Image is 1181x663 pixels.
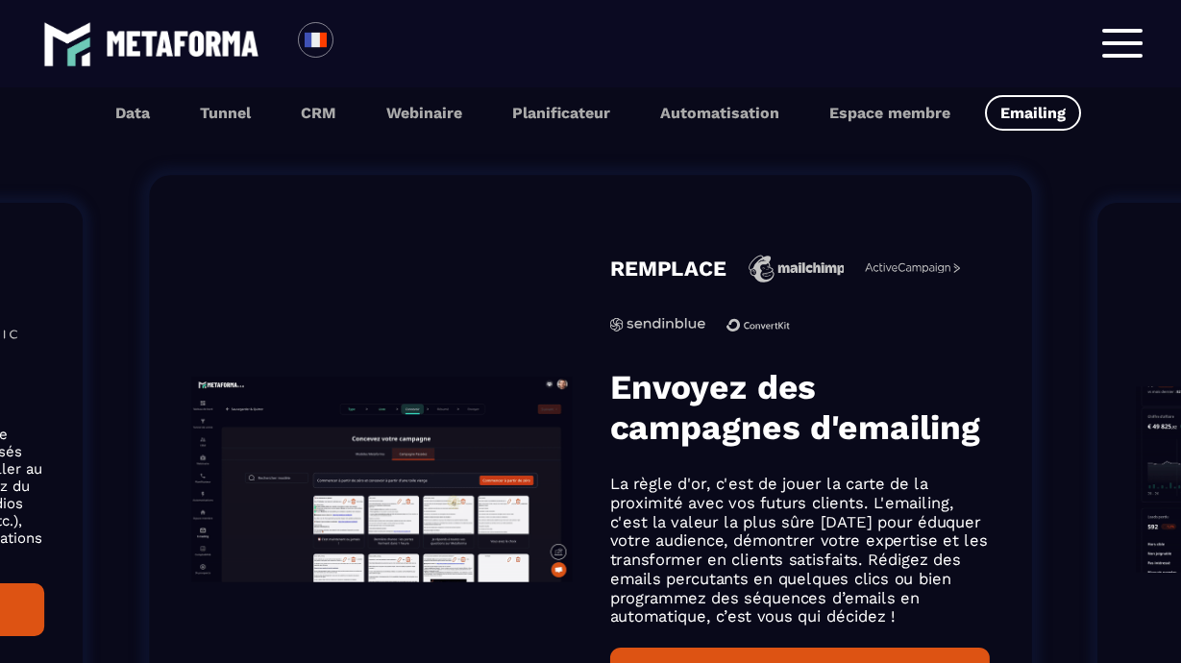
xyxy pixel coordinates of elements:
[985,95,1081,131] button: Emailing
[609,256,726,281] h4: REMPLACE
[371,95,478,131] button: Webinaire
[609,474,990,626] p: La règle d'or, c'est de jouer la carte de la proximité avec vos futurs clients. L'emailing, c'est...
[333,22,381,64] div: Search for option
[100,95,165,131] button: Data
[814,95,966,131] button: Espace membre
[350,32,364,55] input: Search for option
[106,31,259,56] img: logo
[43,20,91,68] img: logo
[185,95,266,131] button: Tunnel
[285,95,352,131] button: CRM
[609,367,990,448] h3: Envoyez des campagnes d'emailing
[645,95,795,131] button: Automatisation
[864,263,959,273] img: icon
[191,377,572,582] img: gif
[748,254,843,282] img: icon
[304,28,328,52] img: fr
[609,318,704,331] img: icon
[497,95,626,131] button: Planificateur
[726,304,789,346] img: icon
